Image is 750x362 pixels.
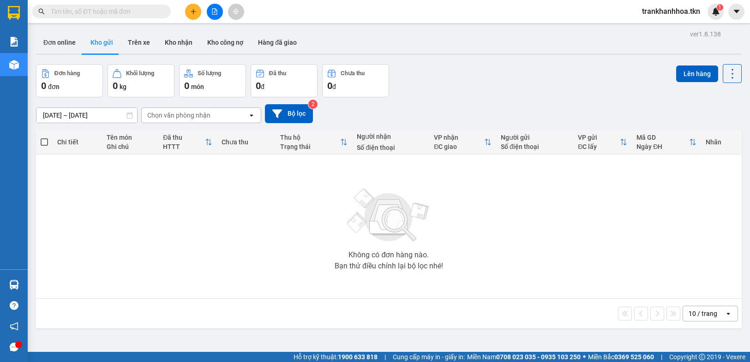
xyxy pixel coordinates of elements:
th: Toggle SortBy [276,130,352,154]
div: Không có đơn hàng nào. [348,251,429,259]
div: ĐC lấy [578,143,620,150]
input: Tìm tên, số ĐT hoặc mã đơn [51,6,160,17]
th: Toggle SortBy [158,130,217,154]
input: Select a date range. [36,108,137,123]
div: VP gửi [578,134,620,141]
img: warehouse-icon [9,60,19,70]
span: đ [261,83,264,90]
span: notification [10,322,18,331]
img: solution-icon [9,37,19,47]
span: kg [120,83,126,90]
span: message [10,343,18,351]
button: Trên xe [120,31,157,53]
div: Chi tiết [57,138,97,146]
button: Lên hàng [676,65,718,82]
span: món [191,83,204,90]
svg: open [725,310,732,317]
span: Miền Bắc [588,352,654,362]
sup: 2 [308,100,318,109]
div: 10 / trang [689,309,717,318]
div: Chọn văn phòng nhận [147,111,210,120]
div: Thu hộ [280,134,340,141]
span: Miền Nam [467,352,581,362]
span: Hỗ trợ kỹ thuật: [294,352,378,362]
img: icon-new-feature [712,7,720,16]
div: Mã GD [636,134,689,141]
strong: 1900 633 818 [338,353,378,361]
button: Kho công nợ [200,31,251,53]
div: Đơn hàng [54,70,80,77]
span: caret-down [732,7,741,16]
span: đơn [48,83,60,90]
div: Đã thu [163,134,205,141]
th: Toggle SortBy [429,130,496,154]
span: 0 [327,80,332,91]
img: warehouse-icon [9,280,19,290]
span: 0 [256,80,261,91]
button: Đơn hàng0đơn [36,64,103,97]
div: Nhãn [706,138,737,146]
div: Ngày ĐH [636,143,689,150]
div: Đã thu [269,70,286,77]
span: đ [332,83,336,90]
span: file-add [211,8,218,15]
img: logo-vxr [8,6,20,20]
span: | [661,352,662,362]
button: Đã thu0đ [251,64,318,97]
strong: 0708 023 035 - 0935 103 250 [496,353,581,361]
div: ver 1.8.138 [690,29,721,39]
span: aim [233,8,239,15]
button: Số lượng0món [179,64,246,97]
button: file-add [207,4,223,20]
span: question-circle [10,301,18,310]
div: Người nhận [357,133,425,140]
div: Ghi chú [107,143,154,150]
span: search [38,8,45,15]
button: Đơn online [36,31,83,53]
span: | [384,352,386,362]
img: svg+xml;base64,PHN2ZyBjbGFzcz0ibGlzdC1wbHVnX19zdmciIHhtbG5zPSJodHRwOi8vd3d3LnczLm9yZy8yMDAwL3N2Zy... [342,183,435,248]
div: Số điện thoại [501,143,569,150]
strong: 0369 525 060 [614,353,654,361]
span: plus [190,8,197,15]
span: trankhanhhoa.tkn [635,6,708,17]
span: 0 [184,80,189,91]
button: caret-down [728,4,744,20]
span: 1 [718,4,721,11]
div: Chưa thu [222,138,271,146]
div: VP nhận [434,134,484,141]
th: Toggle SortBy [632,130,701,154]
button: Kho nhận [157,31,200,53]
button: aim [228,4,244,20]
div: Người gửi [501,134,569,141]
div: Số lượng [198,70,221,77]
span: Cung cấp máy in - giấy in: [393,352,465,362]
svg: open [248,112,255,119]
button: plus [185,4,201,20]
span: copyright [699,354,705,360]
sup: 1 [717,4,723,11]
span: 0 [41,80,46,91]
button: Khối lượng0kg [108,64,174,97]
div: ĐC giao [434,143,484,150]
span: 0 [113,80,118,91]
button: Kho gửi [83,31,120,53]
span: ⚪️ [583,355,586,359]
div: Trạng thái [280,143,340,150]
div: Khối lượng [126,70,154,77]
th: Toggle SortBy [573,130,632,154]
button: Hàng đã giao [251,31,304,53]
div: HTTT [163,143,205,150]
button: Chưa thu0đ [322,64,389,97]
div: Số điện thoại [357,144,425,151]
div: Tên món [107,134,154,141]
div: Bạn thử điều chỉnh lại bộ lọc nhé! [335,262,443,270]
div: Chưa thu [341,70,365,77]
button: Bộ lọc [265,104,313,123]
